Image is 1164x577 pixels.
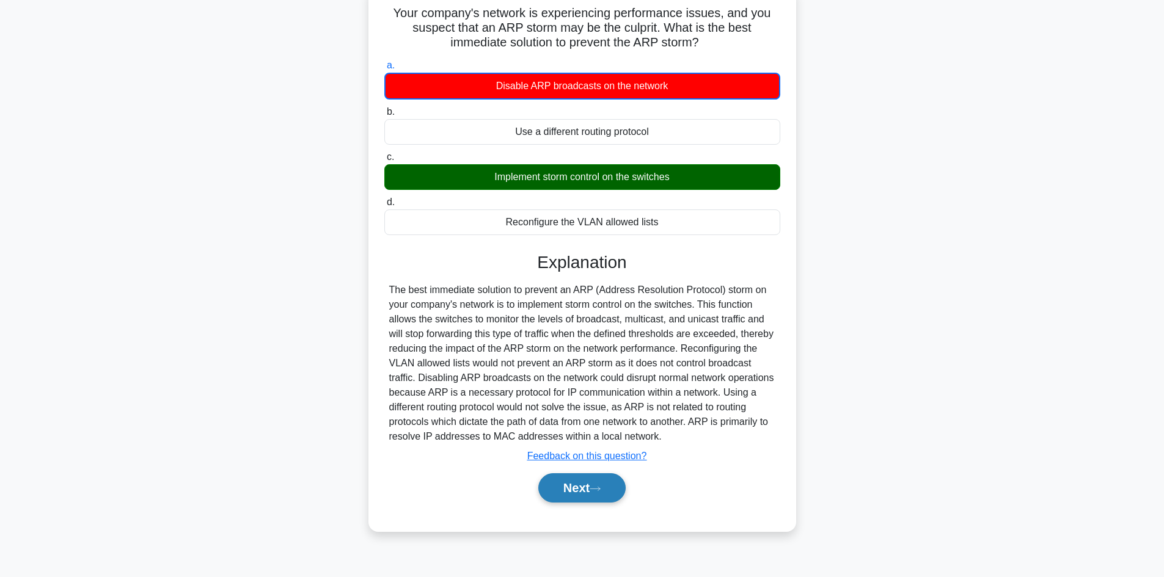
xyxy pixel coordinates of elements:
[392,252,773,273] h3: Explanation
[387,197,395,207] span: d.
[527,451,647,461] a: Feedback on this question?
[384,119,780,145] div: Use a different routing protocol
[383,5,781,51] h5: Your company's network is experiencing performance issues, and you suspect that an ARP storm may ...
[384,164,780,190] div: Implement storm control on the switches
[384,73,780,100] div: Disable ARP broadcasts on the network
[387,106,395,117] span: b.
[538,473,626,503] button: Next
[387,60,395,70] span: a.
[387,151,394,162] span: c.
[389,283,775,444] div: The best immediate solution to prevent an ARP (Address Resolution Protocol) storm on your company...
[384,209,780,235] div: Reconfigure the VLAN allowed lists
